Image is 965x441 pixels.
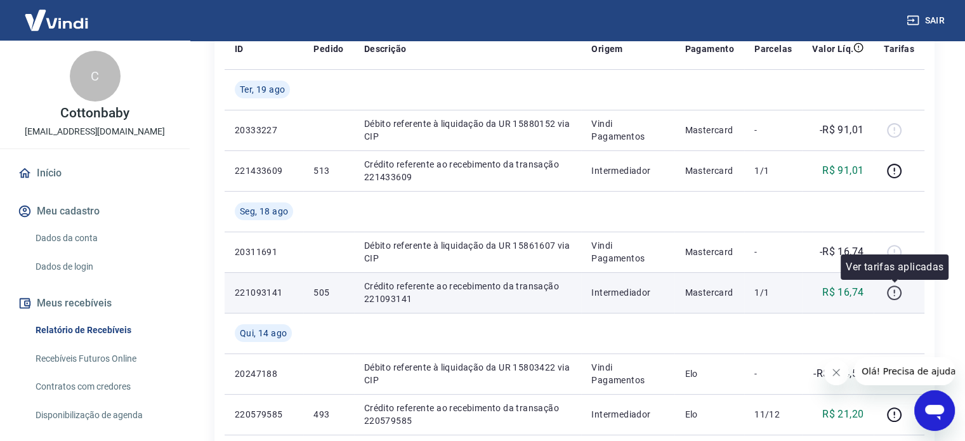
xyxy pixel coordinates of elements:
p: Cottonbaby [60,107,129,120]
div: C [70,51,121,102]
p: Descrição [364,43,407,55]
p: 220579585 [235,408,293,421]
p: R$ 16,74 [822,285,863,300]
span: Ter, 19 ago [240,83,285,96]
p: - [754,367,792,380]
p: ID [235,43,244,55]
a: Disponibilização de agenda [30,402,174,428]
a: Contratos com credores [30,374,174,400]
p: [EMAIL_ADDRESS][DOMAIN_NAME] [25,125,165,138]
p: 11/12 [754,408,792,421]
a: Dados da conta [30,225,174,251]
iframe: Mensagem da empresa [854,357,955,385]
iframe: Fechar mensagem [824,360,849,385]
p: Mastercard [685,164,734,177]
a: Início [15,159,174,187]
p: - [754,124,792,136]
a: Dados de login [30,254,174,280]
p: R$ 21,20 [822,407,863,422]
button: Meu cadastro [15,197,174,225]
p: Crédito referente ao recebimento da transação 221093141 [364,280,571,305]
p: Crédito referente ao recebimento da transação 221433609 [364,158,571,183]
a: Recebíveis Futuros Online [30,346,174,372]
p: Mastercard [685,246,734,258]
p: Ver tarifas aplicadas [846,260,943,275]
p: 221433609 [235,164,293,177]
p: 493 [313,408,343,421]
p: Vindi Pagamentos [591,239,664,265]
p: Elo [685,367,734,380]
iframe: Botão para abrir a janela de mensagens [914,390,955,431]
p: Intermediador [591,408,664,421]
p: - [754,246,792,258]
p: 1/1 [754,286,792,299]
p: 505 [313,286,343,299]
p: 1/1 [754,164,792,177]
p: Débito referente à liquidação da UR 15861607 via CIP [364,239,571,265]
p: Mastercard [685,124,734,136]
p: Mastercard [685,286,734,299]
img: Vindi [15,1,98,39]
p: Crédito referente ao recebimento da transação 220579585 [364,402,571,427]
p: Pagamento [685,43,734,55]
p: 20247188 [235,367,293,380]
p: Valor Líq. [812,43,853,55]
p: Débito referente à liquidação da UR 15880152 via CIP [364,117,571,143]
button: Sair [904,9,950,32]
p: R$ 91,01 [822,163,863,178]
p: 513 [313,164,343,177]
p: Pedido [313,43,343,55]
p: Tarifas [884,43,914,55]
p: 221093141 [235,286,293,299]
p: Elo [685,408,734,421]
a: Relatório de Recebíveis [30,317,174,343]
button: Meus recebíveis [15,289,174,317]
p: 20333227 [235,124,293,136]
p: Intermediador [591,164,664,177]
span: Qui, 14 ago [240,327,287,339]
p: -R$ 16,74 [820,244,864,260]
p: Origem [591,43,622,55]
span: Olá! Precisa de ajuda? [8,9,107,19]
span: Seg, 18 ago [240,205,288,218]
p: Parcelas [754,43,792,55]
p: Débito referente à liquidação da UR 15803422 via CIP [364,361,571,386]
p: 20311691 [235,246,293,258]
p: -R$ 254,51 [813,366,863,381]
p: Intermediador [591,286,664,299]
p: Vindi Pagamentos [591,117,664,143]
p: Vindi Pagamentos [591,361,664,386]
p: -R$ 91,01 [820,122,864,138]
